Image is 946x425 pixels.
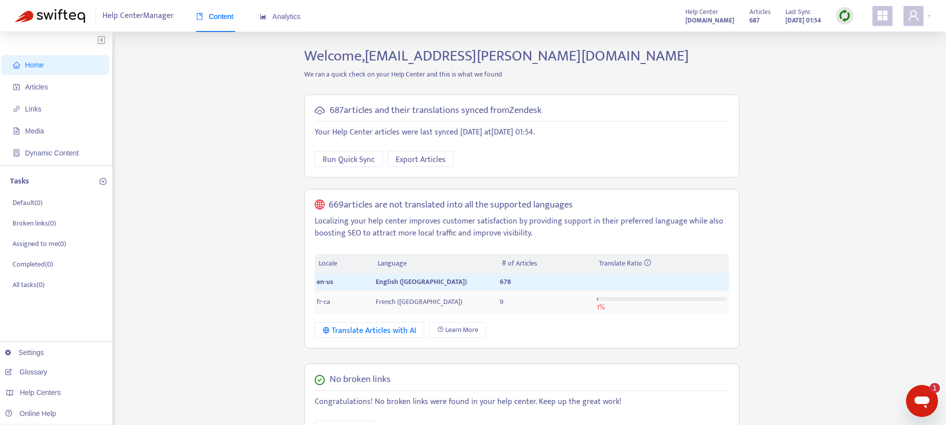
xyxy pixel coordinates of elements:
[13,238,66,249] p: Assigned to me ( 0 )
[196,13,203,20] span: book
[429,322,486,338] a: Learn More
[297,69,747,79] p: We ran a quick check on your Help Center and this is what we found
[685,14,734,26] a: [DOMAIN_NAME]
[876,9,888,21] span: appstore
[329,199,573,211] h5: 669 articles are not translated into all the supported languages
[500,296,503,307] span: 9
[330,374,391,385] h5: No broken links
[13,83,20,90] span: account-book
[5,368,47,376] a: Glossary
[13,218,56,228] p: Broken links ( 0 )
[13,105,20,112] span: link
[103,6,174,25] span: Help Center Manager
[304,43,689,68] span: Welcome, [EMAIL_ADDRESS][PERSON_NAME][DOMAIN_NAME]
[445,324,478,335] span: Learn More
[100,178,107,185] span: plus-circle
[785,15,821,26] strong: [DATE] 01:54
[330,105,542,116] h5: 687 articles and their translations synced from Zendesk
[25,149,79,157] span: Dynamic Content
[749,6,770,17] span: Articles
[25,105,42,113] span: Links
[323,324,416,337] div: Translate Articles with AI
[906,385,938,417] iframe: Button to launch messaging window, 1 unread message
[599,258,725,269] div: Translate Ratio
[15,9,85,23] img: Swifteq
[13,197,43,208] p: Default ( 0 )
[838,9,851,22] img: sync.dc5367851b00ba804db3.png
[315,215,729,239] p: Localizing your help center improves customer satisfaction by providing support in their preferre...
[260,12,301,20] span: Analytics
[376,296,462,307] span: French ([GEOGRAPHIC_DATA])
[749,15,759,26] strong: 687
[685,6,718,17] span: Help Center
[315,322,424,338] button: Translate Articles with AI
[500,276,511,287] span: 678
[317,276,333,287] span: en-us
[13,127,20,134] span: file-image
[315,126,729,138] p: Your Help Center articles were last synced [DATE] at [DATE] 01:54 .
[5,409,56,417] a: Online Help
[13,61,20,68] span: home
[920,383,940,393] iframe: Number of unread messages
[5,348,44,356] a: Settings
[317,296,330,307] span: fr-ca
[260,13,267,20] span: area-chart
[315,396,729,408] p: Congratulations! No broken links were found in your help center. Keep up the great work!
[388,151,454,167] button: Export Articles
[10,175,29,187] p: Tasks
[315,199,325,211] span: global
[315,151,383,167] button: Run Quick Sync
[785,6,811,17] span: Last Sync
[25,127,44,135] span: Media
[315,105,325,115] span: cloud-sync
[597,301,605,313] span: 1 %
[907,9,919,21] span: user
[323,153,375,166] span: Run Quick Sync
[498,254,594,273] th: # of Articles
[376,276,467,287] span: English ([GEOGRAPHIC_DATA])
[13,149,20,156] span: container
[25,83,48,91] span: Articles
[13,279,45,290] p: All tasks ( 0 )
[315,254,374,273] th: Locale
[374,254,498,273] th: Language
[315,375,325,385] span: check-circle
[25,61,44,69] span: Home
[20,388,61,396] span: Help Centers
[396,153,446,166] span: Export Articles
[13,259,53,269] p: Completed ( 0 )
[196,12,234,20] span: Content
